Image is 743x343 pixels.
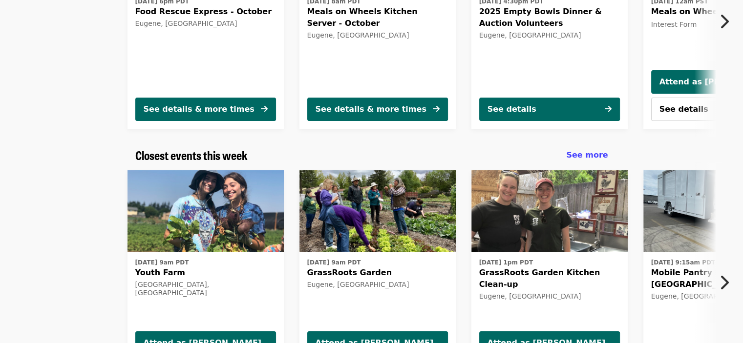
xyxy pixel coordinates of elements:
[299,170,456,252] img: GrassRoots Garden organized by FOOD For Lane County
[479,256,620,303] a: See details for "GrassRoots Garden Kitchen Clean-up"
[135,148,248,162] a: Closest events this week
[719,273,729,292] i: chevron-right icon
[719,12,729,31] i: chevron-right icon
[471,170,628,252] a: GrassRoots Garden Kitchen Clean-up
[135,98,276,121] button: See details & more times
[471,170,628,252] img: GrassRoots Garden Kitchen Clean-up organized by FOOD For Lane County
[135,267,276,279] span: Youth Farm
[135,20,276,28] div: Eugene, [GEOGRAPHIC_DATA]
[307,267,448,279] span: GrassRoots Garden
[566,150,608,160] span: See more
[711,269,743,296] button: Next item
[127,170,284,252] a: Youth Farm
[307,256,448,291] a: See details for "GrassRoots Garden"
[488,103,536,115] div: See details
[479,292,620,301] div: Eugene, [GEOGRAPHIC_DATA]
[127,170,284,252] img: Youth Farm organized by FOOD For Lane County
[711,8,743,35] button: Next item
[479,258,533,267] time: [DATE] 1pm PDT
[135,146,248,163] span: Closest events this week
[651,20,697,28] span: Interest Form
[651,258,715,267] time: [DATE] 9:15am PDT
[307,281,448,289] div: Eugene, [GEOGRAPHIC_DATA]
[307,31,448,40] div: Eugene, [GEOGRAPHIC_DATA]
[479,267,620,290] span: GrassRoots Garden Kitchen Clean-up
[144,103,255,115] div: See details & more times
[299,170,456,252] a: GrassRoots Garden
[135,281,276,297] div: [GEOGRAPHIC_DATA], [GEOGRAPHIC_DATA]
[605,104,612,114] i: arrow-right icon
[135,6,276,18] span: Food Rescue Express - October
[316,103,426,115] div: See details & more times
[307,258,361,267] time: [DATE] 9am PDT
[479,98,620,121] button: See details
[479,31,620,40] div: Eugene, [GEOGRAPHIC_DATA]
[566,149,608,161] a: See more
[659,104,708,114] span: See details
[307,6,448,29] span: Meals on Wheels Kitchen Server - October
[261,104,268,114] i: arrow-right icon
[479,6,620,29] span: 2025 Empty Bowls Dinner & Auction Volunteers
[135,256,276,299] a: See details for "Youth Farm"
[307,98,448,121] button: See details & more times
[135,258,189,267] time: [DATE] 9am PDT
[433,104,440,114] i: arrow-right icon
[127,148,616,162] div: Closest events this week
